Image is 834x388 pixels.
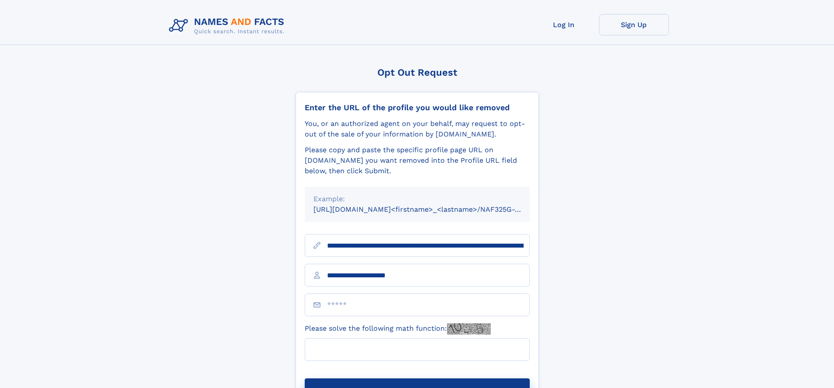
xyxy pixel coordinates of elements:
[305,103,530,112] div: Enter the URL of the profile you would like removed
[599,14,669,35] a: Sign Up
[305,323,491,335] label: Please solve the following math function:
[165,14,292,38] img: Logo Names and Facts
[305,119,530,140] div: You, or an authorized agent on your behalf, may request to opt-out of the sale of your informatio...
[296,67,539,78] div: Opt Out Request
[313,205,546,213] small: [URL][DOMAIN_NAME]<firstname>_<lastname>/NAF325G-xxxxxxxx
[305,145,530,176] div: Please copy and paste the specific profile page URL on [DOMAIN_NAME] you want removed into the Pr...
[313,194,521,204] div: Example:
[529,14,599,35] a: Log In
